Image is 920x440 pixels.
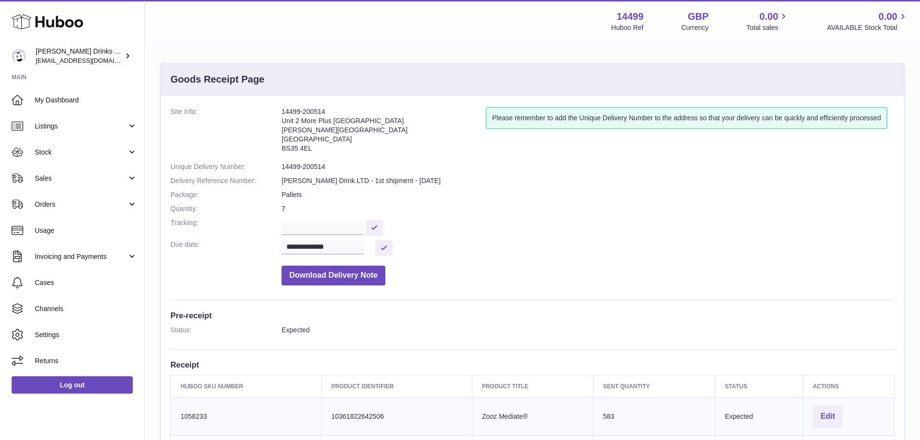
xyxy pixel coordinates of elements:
a: 0.00 Total sales [746,10,789,32]
dd: 7 [282,204,894,213]
td: 10361822642506 [321,397,472,435]
span: Total sales [746,23,789,32]
th: Huboo SKU Number [171,375,322,397]
td: 583 [593,397,715,435]
span: Orders [35,200,127,209]
span: Channels [35,304,137,313]
th: Actions [803,375,894,397]
img: internalAdmin-14499@internal.huboo.com [12,49,26,63]
dt: Site Info: [170,107,282,157]
dd: [PERSON_NAME] Drink LTD - 1st shipment - [DATE] [282,176,894,185]
td: Zooz Mediate® [472,397,593,435]
button: Download Delivery Note [282,266,385,285]
div: Currency [681,23,709,32]
td: 1058233 [171,397,322,435]
span: Invoicing and Payments [35,252,127,261]
span: AVAILABLE Stock Total [827,23,908,32]
a: Log out [12,376,133,394]
strong: 14499 [617,10,644,23]
address: 14499-200514 Unit 2 More Plus [GEOGRAPHIC_DATA] [PERSON_NAME][GEOGRAPHIC_DATA] [GEOGRAPHIC_DATA] ... [282,107,486,157]
h3: Receipt [170,359,894,370]
dt: Due date: [170,240,282,256]
span: Sales [35,174,127,183]
th: Product Identifier [321,375,472,397]
dt: Quantity: [170,204,282,213]
span: 0.00 [878,10,897,23]
dd: Expected [282,326,894,335]
dt: Package: [170,190,282,199]
span: My Dashboard [35,96,137,105]
div: [PERSON_NAME] Drinks LTD (t/a Zooz) [36,47,123,65]
span: [EMAIL_ADDRESS][DOMAIN_NAME] [36,57,142,64]
th: Sent Quantity [593,375,715,397]
td: Expected [715,397,803,435]
th: Product title [472,375,593,397]
th: Status [715,375,803,397]
button: Edit [813,405,843,428]
span: Cases [35,278,137,287]
h3: Pre-receipt [170,310,894,321]
dt: Delivery Reference Number: [170,176,282,185]
a: 0.00 AVAILABLE Stock Total [827,10,908,32]
div: Please remember to add the Unique Delivery Number to the address so that your delivery can be qui... [486,107,887,129]
span: Returns [35,356,137,366]
span: 0.00 [760,10,778,23]
span: Usage [35,226,137,235]
span: Stock [35,148,127,157]
dt: Unique Delivery Number: [170,162,282,171]
dd: 14499-200514 [282,162,894,171]
dt: Status: [170,326,282,335]
span: Settings [35,330,137,340]
strong: GBP [688,10,708,23]
span: Listings [35,122,127,131]
h3: Goods Receipt Page [170,73,265,86]
dt: Tracking: [170,218,282,235]
dd: Pallets [282,190,894,199]
div: Huboo Ref [611,23,644,32]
